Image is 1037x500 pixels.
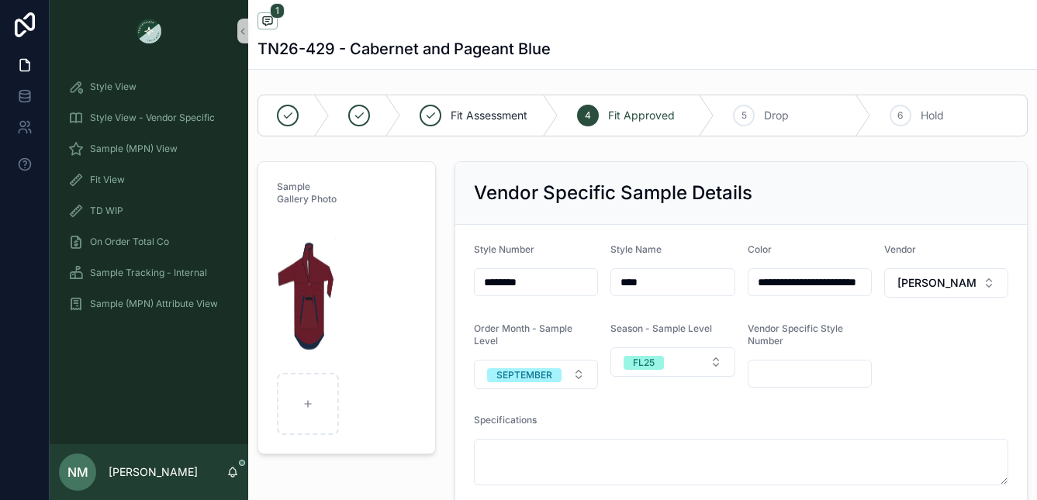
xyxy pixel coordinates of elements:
[474,360,598,389] button: Select Button
[277,218,340,367] img: Screenshot-2025-06-20-at-3.31.56-PM.png
[610,347,735,377] button: Select Button
[921,108,944,123] span: Hold
[90,236,169,248] span: On Order Total Co
[90,267,207,279] span: Sample Tracking - Internal
[59,135,239,163] a: Sample (MPN) View
[474,414,537,426] span: Specifications
[109,464,198,480] p: [PERSON_NAME]
[496,368,552,382] div: SEPTEMBER
[474,243,534,255] span: Style Number
[90,81,137,93] span: Style View
[585,109,591,122] span: 4
[59,259,239,287] a: Sample Tracking - Internal
[59,73,239,101] a: Style View
[451,108,527,123] span: Fit Assessment
[90,112,215,124] span: Style View - Vendor Specific
[258,38,551,60] h1: TN26-429 - Cabernet and Pageant Blue
[90,205,123,217] span: TD WIP
[748,243,772,255] span: Color
[90,143,178,155] span: Sample (MPN) View
[90,174,125,186] span: Fit View
[748,322,843,347] span: Vendor Specific Style Number
[764,108,789,123] span: Drop
[277,181,337,205] span: Sample Gallery Photo
[474,181,752,205] h2: Vendor Specific Sample Details
[633,356,655,370] div: FL25
[59,228,239,256] a: On Order Total Co
[59,197,239,225] a: TD WIP
[608,108,675,123] span: Fit Approved
[741,109,747,122] span: 5
[270,3,285,19] span: 1
[137,19,161,43] img: App logo
[884,243,916,255] span: Vendor
[884,268,1008,298] button: Select Button
[59,166,239,194] a: Fit View
[897,275,977,291] span: [PERSON_NAME]
[610,322,712,334] span: Season - Sample Level
[50,62,248,338] div: scrollable content
[59,290,239,318] a: Sample (MPN) Attribute View
[474,322,572,347] span: Order Month - Sample Level
[90,298,218,310] span: Sample (MPN) Attribute View
[610,243,662,255] span: Style Name
[258,12,278,32] button: 1
[59,104,239,132] a: Style View - Vendor Specific
[897,109,903,122] span: 6
[67,463,88,481] span: NM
